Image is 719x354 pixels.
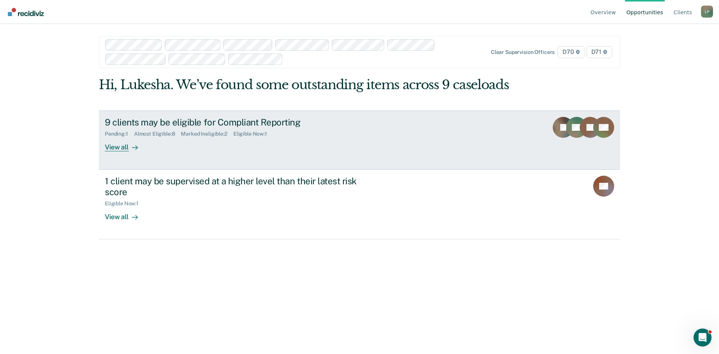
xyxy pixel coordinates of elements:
[105,176,368,197] div: 1 client may be supervised at a higher level than their latest risk score
[99,77,516,93] div: Hi, Lukesha. We’ve found some outstanding items across 9 caseloads
[105,137,147,151] div: View all
[105,206,147,221] div: View all
[105,200,145,207] div: Eligible Now : 1
[105,117,368,128] div: 9 clients may be eligible for Compliant Reporting
[694,329,712,347] iframe: Intercom live chat
[8,8,44,16] img: Recidiviz
[233,131,273,137] div: Eligible Now : 1
[134,131,181,137] div: Almost Eligible : 8
[99,111,620,170] a: 9 clients may be eligible for Compliant ReportingPending:1Almost Eligible:8Marked Ineligible:2Eli...
[558,46,585,58] span: D70
[99,170,620,239] a: 1 client may be supervised at a higher level than their latest risk scoreEligible Now:1View all
[181,131,233,137] div: Marked Ineligible : 2
[701,6,713,18] div: L P
[105,131,134,137] div: Pending : 1
[586,46,612,58] span: D71
[491,49,555,55] div: Clear supervision officers
[701,6,713,18] button: Profile dropdown button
